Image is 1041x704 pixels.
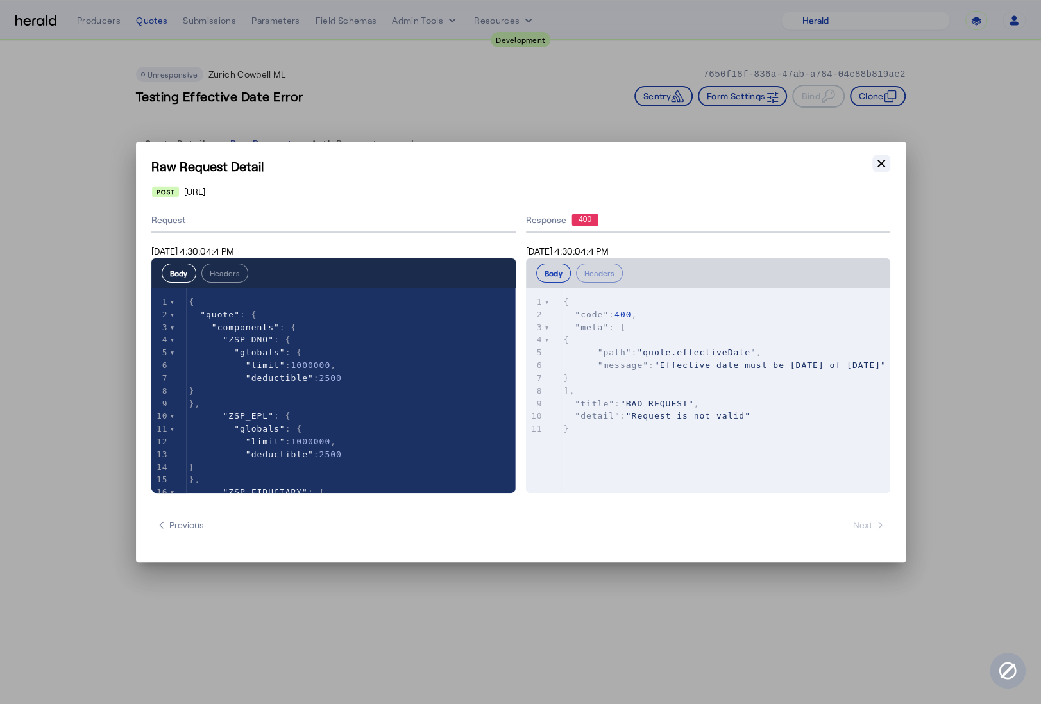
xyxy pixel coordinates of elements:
span: : { [189,487,325,497]
span: "deductible" [246,449,314,459]
span: "components" [212,323,280,332]
span: : { [189,310,257,319]
text: 400 [578,215,591,224]
span: 2500 [319,449,342,459]
div: 9 [151,398,170,410]
div: 14 [151,461,170,474]
span: "code" [575,310,609,319]
span: "meta" [575,323,609,332]
span: { [564,297,570,306]
span: : { [189,424,303,433]
button: Previous [151,514,209,537]
span: "title" [575,399,614,408]
span: } [189,386,195,396]
span: "quote.effectiveDate" [637,348,756,357]
span: "path" [597,348,631,357]
div: 6 [526,359,545,372]
span: "deductible" [246,373,314,383]
span: "globals" [234,424,285,433]
span: "limit" [246,360,285,370]
div: 5 [151,346,170,359]
span: } [564,424,570,433]
span: { [564,335,570,344]
span: "ZSP_EPL" [223,411,273,421]
span: : , [564,310,638,319]
span: { [189,297,195,306]
div: 5 [526,346,545,359]
div: 8 [151,385,170,398]
span: : { [189,323,297,332]
div: 15 [151,473,170,486]
div: 4 [151,333,170,346]
span: } [189,462,195,472]
button: Next [848,514,890,537]
div: 1 [526,296,545,308]
div: Response [526,214,890,226]
div: 1 [151,296,170,308]
span: "ZSP_DNO" [223,335,273,344]
span: "detail" [575,411,620,421]
span: "BAD_REQUEST" [620,399,694,408]
span: "message" [597,360,648,370]
span: 2500 [319,373,342,383]
div: 10 [151,410,170,423]
span: : { [189,411,291,421]
span: : [189,373,342,383]
div: 6 [151,359,170,372]
button: Headers [201,264,248,283]
span: : , [189,360,337,370]
span: : { [189,348,303,357]
div: 13 [151,448,170,461]
div: 8 [526,385,545,398]
div: 2 [151,308,170,321]
span: "Effective date must be [DATE] of [DATE]" [654,360,886,370]
span: }, [189,399,201,408]
span: : [ [564,323,626,332]
span: }, [189,474,201,484]
div: 9 [526,398,545,410]
div: 4 [526,333,545,346]
span: ], [564,386,575,396]
span: : , [564,399,700,408]
span: [DATE] 4:30:04:4 PM [151,246,234,256]
div: Request [151,208,516,233]
div: 7 [526,372,545,385]
div: 7 [151,372,170,385]
span: : [189,449,342,459]
span: Previous [157,519,204,532]
span: 1000000 [291,437,330,446]
span: : , [189,437,337,446]
span: "ZSP_FIDUCIARY" [223,487,307,497]
span: : { [189,335,291,344]
div: 12 [151,435,170,448]
span: : , [564,348,762,357]
div: 11 [526,423,545,435]
span: : [564,411,750,421]
span: "limit" [246,437,285,446]
button: Body [536,264,571,283]
span: [URL] [184,185,205,198]
button: Body [162,264,196,283]
span: } [564,373,570,383]
div: 3 [151,321,170,334]
span: [DATE] 4:30:04:4 PM [526,246,609,256]
div: 3 [526,321,545,334]
span: "quote" [200,310,240,319]
span: "globals" [234,348,285,357]
span: : [564,360,886,370]
div: 16 [151,486,170,499]
div: 10 [526,410,545,423]
div: 2 [526,308,545,321]
button: Headers [576,264,623,283]
span: Next [853,519,885,532]
span: 400 [614,310,631,319]
div: 11 [151,423,170,435]
h1: Raw Request Detail [151,157,890,175]
span: "Request is not valid" [626,411,750,421]
span: 1000000 [291,360,330,370]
